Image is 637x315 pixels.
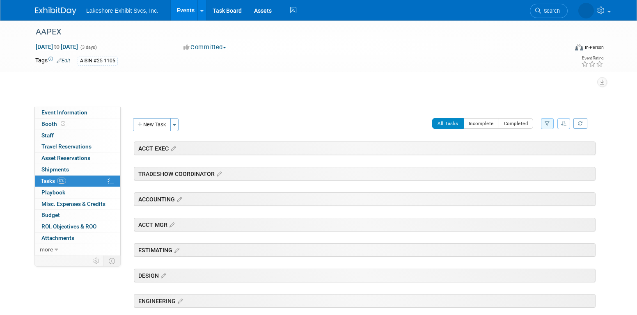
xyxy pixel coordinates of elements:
img: Format-Inperson.png [575,44,583,50]
div: ENGINEERING [134,294,596,308]
span: more [40,246,53,253]
a: Misc. Expenses & Credits [35,199,120,210]
span: Attachments [41,235,74,241]
a: Edit sections [159,271,166,279]
span: Tasks [41,178,66,184]
span: Travel Reservations [41,143,92,150]
td: Personalize Event Tab Strip [89,256,104,266]
span: Search [541,8,560,14]
span: [DATE] [DATE] [35,43,78,50]
span: Misc. Expenses & Credits [41,201,105,207]
div: Event Format [519,43,604,55]
div: Event Rating [581,56,603,60]
a: Edit sections [176,297,183,305]
span: to [53,43,61,50]
span: Budget [41,212,60,218]
button: Incomplete [463,118,499,129]
button: Committed [181,43,229,52]
div: DESIGN [134,269,596,282]
img: ExhibitDay [35,7,76,15]
a: Booth [35,119,120,130]
span: Lakeshore Exhibit Svcs, Inc. [86,7,158,14]
span: Asset Reservations [41,155,90,161]
div: ACCT EXEC [134,142,596,155]
a: Shipments [35,164,120,175]
span: (3 days) [80,45,97,50]
a: Travel Reservations [35,141,120,152]
a: Edit sections [215,169,222,178]
span: ROI, Objectives & ROO [41,223,96,230]
button: All Tasks [432,118,464,129]
a: Edit [57,58,70,64]
a: Search [530,4,568,18]
div: ACCOUNTING [134,192,596,206]
a: Edit sections [175,195,182,203]
span: Shipments [41,166,69,173]
a: Event Information [35,107,120,118]
div: AAPEX [33,25,555,39]
div: ESTIMATING [134,243,596,257]
div: TRADESHOW COORDINATOR [134,167,596,180]
a: Playbook [35,187,120,198]
div: AISIN #25-1105 [78,57,118,65]
button: Completed [499,118,534,129]
a: Staff [35,130,120,141]
a: ROI, Objectives & ROO [35,221,120,232]
a: Refresh [573,118,587,129]
a: Asset Reservations [35,153,120,164]
span: Booth not reserved yet [59,121,67,127]
span: 0% [57,178,66,184]
span: Booth [41,121,67,127]
img: MICHELLE MOYA [578,3,594,18]
div: In-Person [584,44,604,50]
td: Tags [35,56,70,66]
a: Budget [35,210,120,221]
button: New Task [133,118,171,131]
a: more [35,244,120,255]
a: Attachments [35,233,120,244]
a: Tasks0% [35,176,120,187]
span: Staff [41,132,54,139]
a: Edit sections [167,220,174,228]
td: Toggle Event Tabs [104,256,121,266]
span: Event Information [41,109,87,116]
span: Playbook [41,189,65,196]
a: Edit sections [169,144,176,152]
a: Edit sections [172,246,179,254]
div: ACCT MGR [134,218,596,231]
